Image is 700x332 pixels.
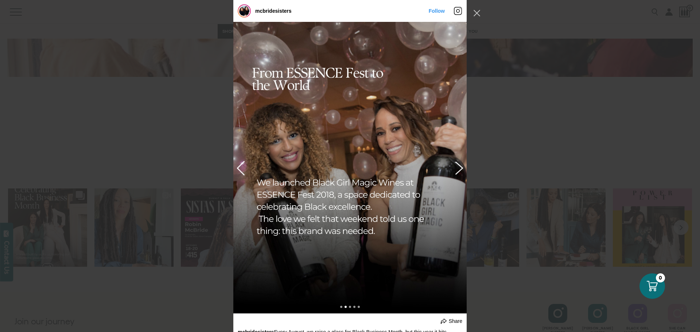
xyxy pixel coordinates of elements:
[656,273,665,282] div: 0
[449,318,462,324] span: Share
[429,8,445,14] a: Follow
[454,161,462,174] button: Previous image
[471,7,483,19] button: Close Instagram Feed Popup
[255,8,292,14] a: mcbridesisters
[238,160,246,175] button: Next image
